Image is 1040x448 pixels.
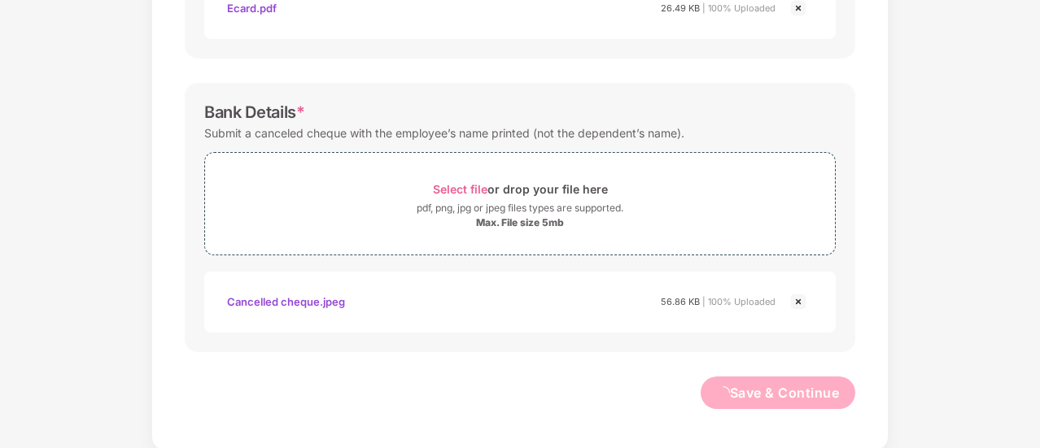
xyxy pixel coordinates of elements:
span: | 100% Uploaded [702,296,776,307]
div: Bank Details [204,102,305,122]
span: 26.49 KB [661,2,700,14]
div: Submit a canceled cheque with the employee’s name printed (not the dependent’s name). [204,122,684,144]
span: 56.86 KB [661,296,700,307]
div: Cancelled cheque.jpeg [227,288,345,315]
div: or drop your file here [433,178,608,200]
div: Max. File size 5mb [476,216,564,229]
span: Select file [433,182,487,196]
img: svg+xml;base64,PHN2ZyBpZD0iQ3Jvc3MtMjR4MjQiIHhtbG5zPSJodHRwOi8vd3d3LnczLm9yZy8yMDAwL3N2ZyIgd2lkdG... [789,292,808,311]
div: pdf, png, jpg or jpeg files types are supported. [417,200,623,216]
span: Select fileor drop your file herepdf, png, jpg or jpeg files types are supported.Max. File size 5mb [205,165,835,242]
span: | 100% Uploaded [702,2,776,14]
button: loadingSave & Continue [701,376,856,409]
